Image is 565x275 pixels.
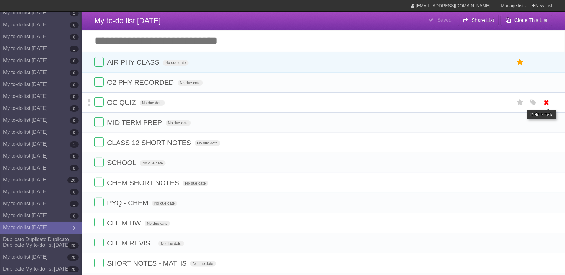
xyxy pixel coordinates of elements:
b: Share List [472,18,494,23]
span: My to-do list [DATE] [94,16,161,25]
span: AIR PHY CLASS [107,58,161,66]
label: Done [94,258,104,267]
span: No due date [163,60,188,66]
span: No due date [166,120,191,126]
b: 0 [70,165,79,171]
b: 0 [70,82,79,88]
b: 20 [67,254,79,261]
label: Star task [514,97,526,108]
label: Done [94,198,104,207]
b: 0 [70,213,79,219]
label: Done [94,57,104,67]
b: 0 [70,22,79,28]
b: Clone This List [514,18,548,23]
span: No due date [140,160,165,166]
b: 0 [70,153,79,159]
b: 0 [70,70,79,76]
span: No due date [178,80,203,86]
span: CHEM SHORT NOTES [107,179,181,187]
label: Done [94,97,104,107]
b: 20 [67,177,79,183]
b: 1 [70,46,79,52]
label: Done [94,218,104,227]
b: 20 [67,242,79,249]
label: Done [94,137,104,147]
b: 0 [70,189,79,195]
span: CLASS 12 SHORT NOTES [107,139,193,147]
span: No due date [140,100,165,106]
span: OC QUIZ [107,99,138,106]
b: 0 [70,34,79,40]
label: Done [94,238,104,247]
span: CHEM HW [107,219,143,227]
label: Done [94,117,104,127]
b: 2 [70,10,79,16]
label: Done [94,77,104,87]
b: 0 [70,129,79,136]
b: 0 [70,58,79,64]
span: CHEM REVISE [107,239,156,247]
b: 0 [70,94,79,100]
b: 20 [67,266,79,272]
span: No due date [152,201,177,206]
b: 0 [70,117,79,124]
span: No due date [195,140,220,146]
button: Clone This List [501,15,552,26]
span: No due date [190,261,216,267]
span: SCHOOL [107,159,138,167]
b: 1 [70,201,79,207]
span: No due date [158,241,184,246]
label: Done [94,158,104,167]
label: Star task [514,57,526,67]
span: O2 PHY RECORDED [107,78,175,86]
span: PYQ - CHEM [107,199,150,207]
b: 0 [70,105,79,112]
span: No due date [145,221,170,226]
span: No due date [183,181,208,186]
label: Done [94,178,104,187]
span: MID TERM PREP [107,119,163,127]
span: SHORT NOTES - MATHS [107,259,188,267]
button: Share List [458,15,499,26]
b: Saved [437,17,452,23]
b: 1 [70,141,79,148]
